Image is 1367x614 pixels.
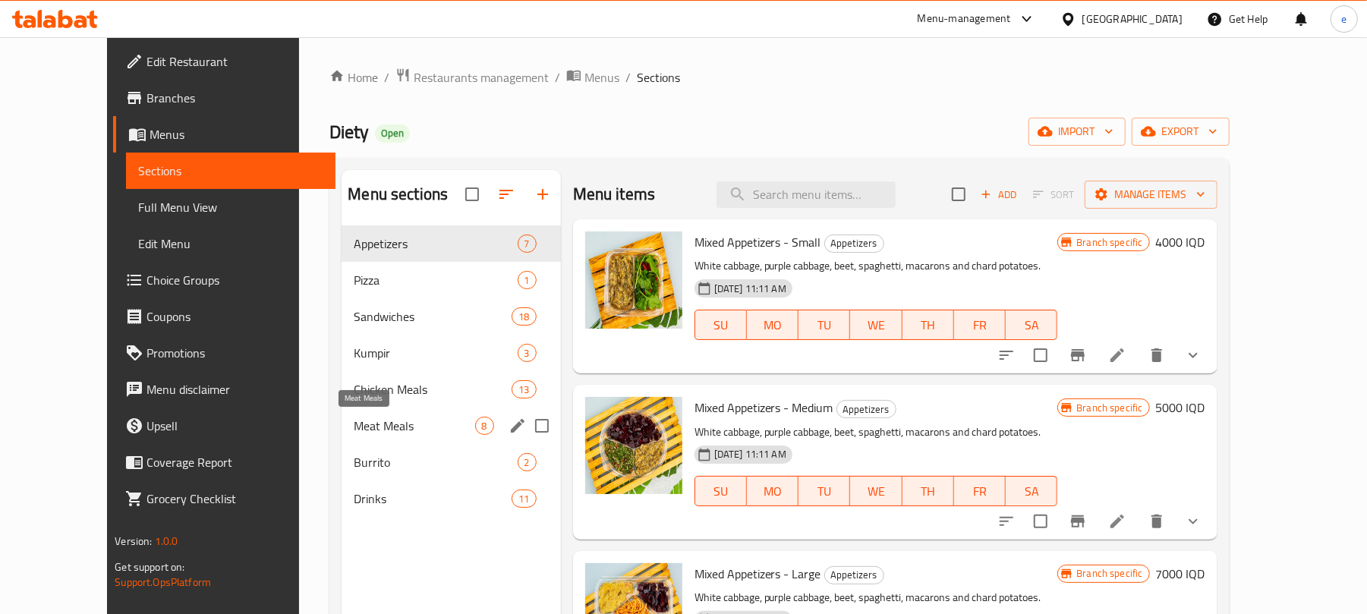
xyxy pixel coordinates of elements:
p: White cabbage, purple cabbage, beet, spaghetti, macarons and chard potatoes. [695,423,1058,442]
span: Grocery Checklist [146,490,323,508]
div: Appetizers [824,235,884,253]
button: MO [747,476,798,506]
div: Menu-management [918,10,1011,28]
button: SA [1006,476,1057,506]
a: Edit Menu [126,225,335,262]
button: show more [1175,337,1211,373]
svg: Show Choices [1184,512,1202,531]
a: Edit Restaurant [113,43,335,80]
span: 13 [512,383,535,397]
svg: Show Choices [1184,346,1202,364]
button: sort-choices [988,503,1025,540]
span: WE [856,314,896,336]
button: delete [1139,503,1175,540]
span: SA [1012,480,1051,502]
li: / [625,68,631,87]
a: Edit menu item [1108,346,1126,364]
div: items [512,380,536,398]
span: Drinks [354,490,512,508]
button: MO [747,310,798,340]
span: Choice Groups [146,271,323,289]
div: Appetizers [836,400,896,418]
button: SA [1006,310,1057,340]
div: Drinks11 [342,480,560,517]
div: Chicken Meals13 [342,371,560,408]
li: / [555,68,560,87]
span: Version: [115,531,152,551]
button: SU [695,476,747,506]
span: e [1341,11,1347,27]
img: Mixed Appetizers - Small [585,231,682,329]
span: 11 [512,492,535,506]
button: WE [850,310,902,340]
span: Appetizers [354,235,517,253]
button: Manage items [1085,181,1217,209]
div: Burrito2 [342,444,560,480]
button: delete [1139,337,1175,373]
h2: Menu sections [348,183,448,206]
div: Appetizers [824,566,884,584]
button: edit [506,414,529,437]
span: FR [960,480,1000,502]
nav: breadcrumb [329,68,1229,87]
div: items [512,307,536,326]
a: Support.OpsPlatform [115,572,211,592]
span: Branch specific [1070,401,1148,415]
a: Menus [113,116,335,153]
span: Burrito [354,453,517,471]
button: TU [798,476,850,506]
div: items [518,344,537,362]
img: Mixed Appetizers - Medium [585,397,682,494]
a: Full Menu View [126,189,335,225]
span: Diety [329,115,369,149]
a: Menu disclaimer [113,371,335,408]
span: Sort sections [488,176,524,213]
div: Sandwiches [354,307,512,326]
span: Mixed Appetizers - Small [695,231,821,253]
a: Branches [113,80,335,116]
li: / [384,68,389,87]
a: Choice Groups [113,262,335,298]
span: TU [805,314,844,336]
span: Meat Meals [354,417,474,435]
span: Appetizers [825,566,884,584]
span: Branch specific [1070,235,1148,250]
a: Sections [126,153,335,189]
button: TH [902,476,954,506]
span: Appetizers [837,401,896,418]
span: 8 [476,419,493,433]
span: Branch specific [1070,566,1148,581]
span: [DATE] 11:11 AM [708,282,792,296]
a: Grocery Checklist [113,480,335,517]
span: Manage items [1097,185,1205,204]
span: Edit Menu [138,235,323,253]
div: items [518,453,537,471]
span: Select section first [1023,183,1085,206]
button: Branch-specific-item [1060,337,1096,373]
nav: Menu sections [342,219,560,523]
span: Full Menu View [138,198,323,216]
input: search [717,181,896,208]
span: TH [909,480,948,502]
span: WE [856,480,896,502]
button: export [1132,118,1230,146]
div: Appetizers7 [342,225,560,262]
span: Promotions [146,344,323,362]
p: White cabbage, purple cabbage, beet, spaghetti, macarons and chard potatoes. [695,257,1058,276]
div: items [518,235,537,253]
span: TH [909,314,948,336]
h6: 7000 IQD [1156,563,1205,584]
div: [GEOGRAPHIC_DATA] [1082,11,1183,27]
span: FR [960,314,1000,336]
button: Branch-specific-item [1060,503,1096,540]
button: WE [850,476,902,506]
span: Select to update [1025,505,1057,537]
span: Menu disclaimer [146,380,323,398]
span: Mixed Appetizers - Large [695,562,821,585]
button: SU [695,310,747,340]
span: Restaurants management [414,68,549,87]
span: TU [805,480,844,502]
span: Chicken Meals [354,380,512,398]
span: MO [753,314,792,336]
